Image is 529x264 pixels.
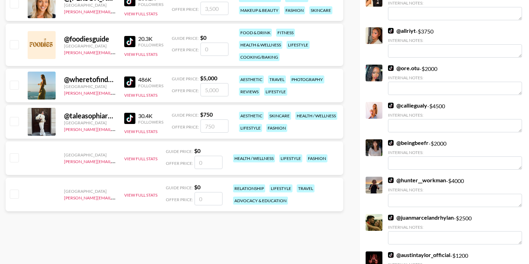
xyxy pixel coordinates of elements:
[166,161,193,166] span: Offer Price:
[388,225,522,230] div: Internal Notes:
[239,29,272,37] div: food & drink
[194,147,200,154] strong: $ 0
[124,76,135,88] img: TikTok
[138,83,163,88] div: Followers
[388,214,454,221] a: @juanmarcelandrhylan
[200,75,217,81] strong: $ 5,000
[388,252,394,258] img: TikTok
[239,88,260,96] div: reviews
[166,149,193,154] span: Guide Price:
[239,6,280,14] div: makeup & beauty
[124,156,157,161] button: View Full Stats
[388,65,522,95] div: - $ 2000
[276,29,295,37] div: fitness
[172,88,199,93] span: Offer Price:
[124,93,157,98] button: View Full Stats
[306,154,327,162] div: fashion
[172,112,199,118] span: Guide Price:
[239,124,262,132] div: lifestyle
[200,119,228,133] input: 750
[194,184,200,190] strong: $ 0
[295,112,337,120] div: health / wellness
[124,129,157,134] button: View Full Stats
[172,76,199,81] span: Guide Price:
[266,124,287,132] div: fashion
[64,49,168,55] a: [PERSON_NAME][EMAIL_ADDRESS][DOMAIN_NAME]
[64,43,116,49] div: [GEOGRAPHIC_DATA]
[166,185,193,190] span: Guide Price:
[388,65,419,72] a: @ore.otu
[64,194,168,200] a: [PERSON_NAME][EMAIL_ADDRESS][DOMAIN_NAME]
[388,27,522,58] div: - $ 3750
[172,36,199,41] span: Guide Price:
[388,27,416,34] a: @allriyt
[64,125,168,132] a: [PERSON_NAME][EMAIL_ADDRESS][DOMAIN_NAME]
[138,2,163,7] div: Followers
[172,124,199,130] span: Offer Price:
[268,75,286,83] div: travel
[388,0,522,6] div: Internal Notes:
[64,157,168,164] a: [PERSON_NAME][EMAIL_ADDRESS][DOMAIN_NAME]
[239,75,264,83] div: aesthetic
[264,88,287,96] div: lifestyle
[195,156,223,169] input: 0
[388,75,522,80] div: Internal Notes:
[233,154,275,162] div: health / wellness
[64,89,168,96] a: [PERSON_NAME][EMAIL_ADDRESS][DOMAIN_NAME]
[200,2,228,15] input: 3,500
[388,112,522,118] div: Internal Notes:
[233,184,265,192] div: relationship
[138,42,163,47] div: Followers
[64,35,116,43] div: @ foodiesguide
[388,38,522,43] div: Internal Notes:
[388,103,394,108] img: TikTok
[287,41,310,49] div: lifestyle
[138,112,163,119] div: 30.4K
[64,189,116,194] div: [GEOGRAPHIC_DATA]
[124,11,157,16] button: View Full Stats
[172,7,199,12] span: Offer Price:
[388,28,394,34] img: TikTok
[388,150,522,155] div: Internal Notes:
[172,47,199,52] span: Offer Price:
[388,139,522,170] div: - $ 2000
[233,197,288,205] div: advocacy & education
[268,112,291,120] div: skincare
[388,177,522,207] div: - $ 4000
[64,111,116,120] div: @ taleasophiarogel
[388,251,450,258] a: @austintaylor_official
[124,36,135,47] img: TikTok
[200,83,228,96] input: 5,000
[388,65,394,71] img: TikTok
[64,84,116,89] div: [GEOGRAPHIC_DATA]
[166,197,193,202] span: Offer Price:
[388,215,394,220] img: TikTok
[64,8,168,14] a: [PERSON_NAME][EMAIL_ADDRESS][DOMAIN_NAME]
[124,113,135,124] img: TikTok
[290,75,324,83] div: photography
[195,192,223,205] input: 0
[388,214,522,244] div: - $ 2500
[200,111,213,118] strong: $ 750
[388,140,394,146] img: TikTok
[64,2,116,8] div: [GEOGRAPHIC_DATA]
[64,152,116,157] div: [GEOGRAPHIC_DATA]
[269,184,292,192] div: lifestyle
[138,35,163,42] div: 20.3K
[239,53,280,61] div: cooking/baking
[388,139,429,146] a: @beingbeefr
[284,6,305,14] div: fashion
[200,43,228,56] input: 0
[388,177,394,183] img: TikTok
[64,120,116,125] div: [GEOGRAPHIC_DATA]
[388,102,427,109] a: @calliegualy
[309,6,332,14] div: skincare
[388,102,522,132] div: - $ 4500
[64,75,116,84] div: @ wheretofindme
[239,41,282,49] div: health & wellness
[124,192,157,198] button: View Full Stats
[388,187,522,192] div: Internal Notes:
[124,52,157,57] button: View Full Stats
[297,184,315,192] div: travel
[279,154,302,162] div: lifestyle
